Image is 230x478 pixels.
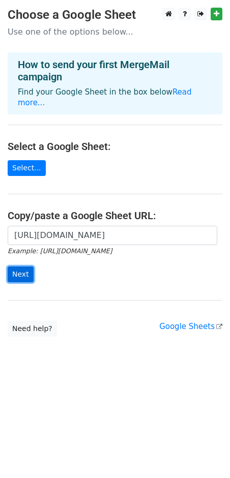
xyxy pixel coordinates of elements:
[8,26,222,37] p: Use one of the options below...
[8,140,222,153] h4: Select a Google Sheet:
[18,87,212,108] p: Find your Google Sheet in the box below
[18,58,212,83] h4: How to send your first MergeMail campaign
[179,429,230,478] iframe: Chat Widget
[8,8,222,22] h3: Choose a Google Sheet
[18,87,192,107] a: Read more...
[8,266,34,282] input: Next
[8,247,112,255] small: Example: [URL][DOMAIN_NAME]
[8,226,217,245] input: Paste your Google Sheet URL here
[8,321,57,337] a: Need help?
[8,160,46,176] a: Select...
[159,322,222,331] a: Google Sheets
[8,210,222,222] h4: Copy/paste a Google Sheet URL:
